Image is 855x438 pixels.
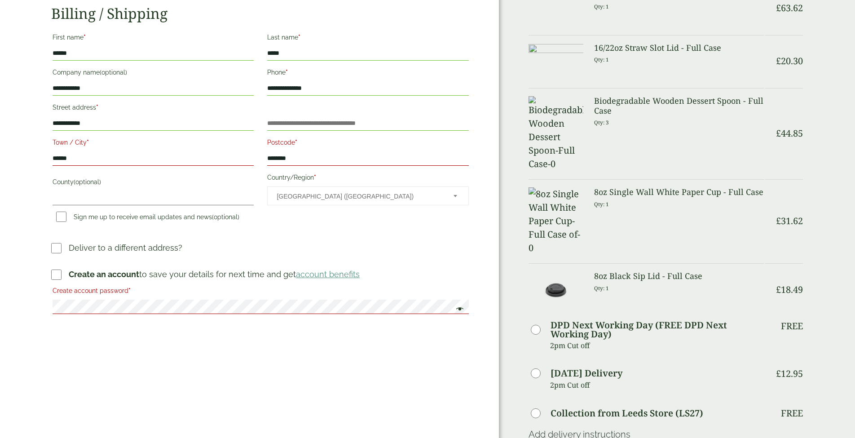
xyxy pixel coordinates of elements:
[69,242,182,254] p: Deliver to a different address?
[776,55,781,67] span: £
[51,5,470,22] h2: Billing / Shipping
[776,283,803,296] bdi: 18.49
[594,201,609,208] small: Qty: 1
[776,367,781,380] span: £
[551,369,622,378] label: [DATE] Delivery
[314,174,316,181] abbr: required
[53,136,254,151] label: Town / City
[776,2,803,14] bdi: 63.62
[267,31,468,46] label: Last name
[776,55,803,67] bdi: 20.30
[277,187,441,206] span: United Kingdom (UK)
[53,176,254,191] label: County
[298,34,300,41] abbr: required
[267,171,468,186] label: Country/Region
[267,186,468,205] span: Country/Region
[594,43,764,53] h3: 16/22oz Straw Slot Lid - Full Case
[53,101,254,116] label: Street address
[84,34,86,41] abbr: required
[781,408,803,419] p: Free
[56,212,66,222] input: Sign me up to receive email updates and news(optional)
[776,127,803,139] bdi: 44.85
[529,187,583,255] img: 8oz Single Wall White Paper Cup-Full Case of-0
[776,127,781,139] span: £
[296,270,360,279] a: account benefits
[551,321,764,339] label: DPD Next Working Day (FREE DPD Next Working Day)
[776,283,781,296] span: £
[100,69,127,76] span: (optional)
[776,2,781,14] span: £
[96,104,98,111] abbr: required
[295,139,297,146] abbr: required
[781,321,803,332] p: Free
[74,178,101,186] span: (optional)
[776,367,803,380] bdi: 12.95
[594,96,764,115] h3: Biodegradable Wooden Dessert Spoon - Full Case
[87,139,89,146] abbr: required
[286,69,288,76] abbr: required
[776,215,781,227] span: £
[53,31,254,46] label: First name
[128,287,131,294] abbr: required
[53,66,254,81] label: Company name
[529,96,583,171] img: Biodegradable Wooden Dessert Spoon-Full Case-0
[550,339,764,352] p: 2pm Cut off
[594,187,764,197] h3: 8oz Single Wall White Paper Cup - Full Case
[776,215,803,227] bdi: 31.62
[594,285,609,292] small: Qty: 1
[594,56,609,63] small: Qty: 1
[53,284,468,300] label: Create account password
[594,271,764,281] h3: 8oz Black Sip Lid - Full Case
[212,213,239,221] span: (optional)
[267,136,468,151] label: Postcode
[550,378,764,392] p: 2pm Cut off
[267,66,468,81] label: Phone
[594,119,609,126] small: Qty: 3
[69,268,360,280] p: to save your details for next time and get
[69,270,139,279] strong: Create an account
[594,3,609,10] small: Qty: 1
[53,213,243,223] label: Sign me up to receive email updates and news
[551,409,703,418] label: Collection from Leeds Store (LS27)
